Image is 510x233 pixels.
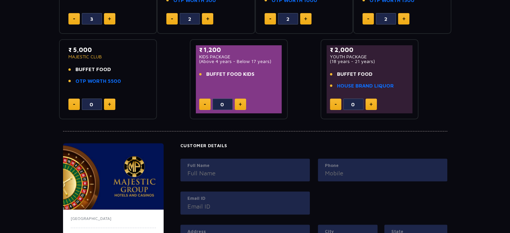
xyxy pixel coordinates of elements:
span: BUFFET FOOD KIDS [206,70,254,78]
label: Email ID [187,195,303,202]
img: minus [367,18,369,19]
img: plus [108,17,111,20]
img: minus [335,104,337,105]
p: (18 years - 21 years) [330,59,409,64]
p: MAJESTIC CLUB [68,54,148,59]
span: BUFFET FOOD [337,70,373,78]
label: Full Name [187,162,303,169]
img: plus [206,17,209,20]
img: plus [108,103,111,106]
input: Email ID [187,202,303,211]
p: YOUTH PACKAGE [330,54,409,59]
p: KIDS PACKAGE [199,54,279,59]
img: minus [269,18,271,19]
img: minus [73,104,75,105]
h4: Customer Details [180,143,447,149]
img: plus [370,103,373,106]
input: Full Name [187,169,303,178]
input: Mobile [325,169,440,178]
p: ₹ 5,000 [68,45,148,54]
img: minus [73,18,75,19]
p: ₹ 1,200 [199,45,279,54]
a: HOUSE BRAND LIQUOR [337,82,394,90]
label: Phone [325,162,440,169]
img: plus [239,103,242,106]
img: plus [402,17,405,20]
img: minus [171,18,173,19]
a: OTP WORTH 5500 [75,77,121,85]
img: minus [204,104,206,105]
img: majesticPride-banner [63,143,164,210]
span: BUFFET FOOD [75,66,111,73]
p: [GEOGRAPHIC_DATA] [71,216,156,222]
p: (Above 4 years - Below 17 years) [199,59,279,64]
img: plus [304,17,307,20]
p: ₹ 2,000 [330,45,409,54]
